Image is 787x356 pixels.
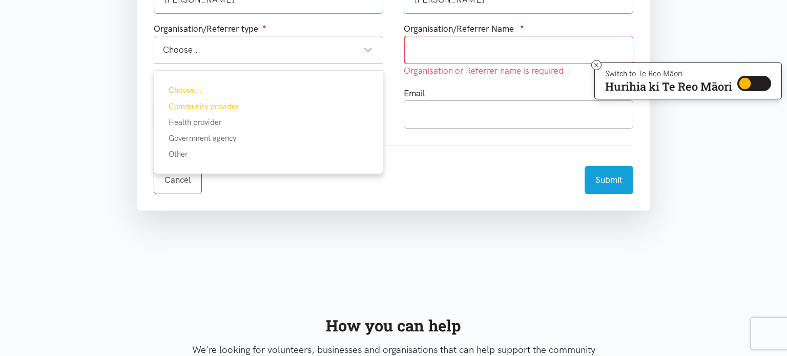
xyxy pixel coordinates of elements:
[154,100,383,113] div: Community provider
[262,23,266,30] sup: ●
[605,71,732,77] p: Switch to Te Reo Māori
[154,132,383,144] div: Government agency
[585,166,633,194] button: Submit
[150,313,637,338] div: How you can help
[154,116,383,129] div: Health provider
[154,84,383,96] div: Choose...
[154,148,383,160] div: Other
[404,64,633,78] div: Organisation or Referrer name is required.
[163,43,372,57] div: Choose...
[404,87,425,100] label: Email
[154,166,202,194] a: Cancel
[404,22,514,36] label: Organisation/Referrer Name
[605,82,732,91] p: Hurihia ki Te Reo Māori
[154,22,383,36] div: Organisation/Referrer type
[520,23,524,30] sup: ●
